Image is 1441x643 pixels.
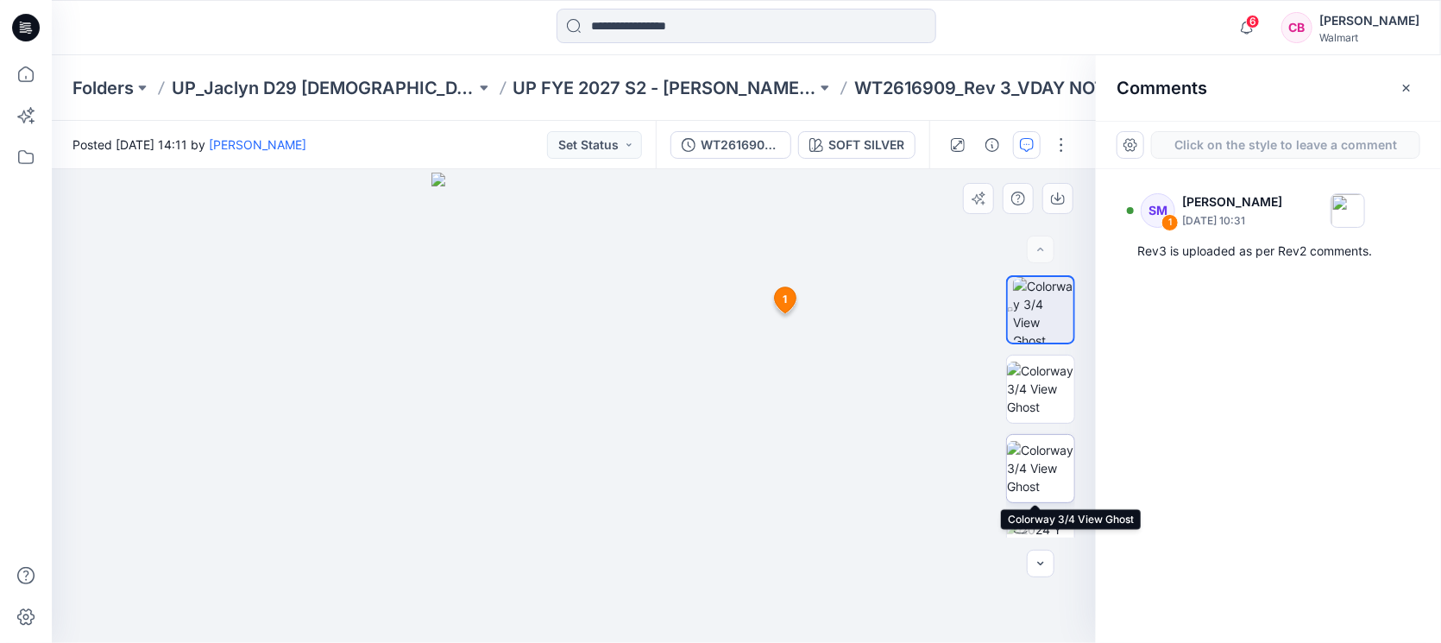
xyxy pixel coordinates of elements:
[1007,441,1074,495] img: Colorway 3/4 View Ghost
[513,76,817,100] a: UP FYE 2027 S2 - [PERSON_NAME] D29 [DEMOGRAPHIC_DATA] Sleepwear
[783,292,787,307] span: 1
[1319,31,1419,44] div: Walmart
[72,76,134,100] a: Folders
[1182,192,1282,212] p: [PERSON_NAME]
[72,136,306,154] span: Posted [DATE] 14:11 by
[828,136,904,154] div: SOFT SILVER
[1117,78,1207,98] h2: Comments
[701,136,780,154] div: WT2616909_Rev 3_VDAY NOTCH SET
[1182,212,1282,230] p: [DATE] 10:31
[854,76,1158,100] p: WT2616909_Rev 3_VDAY NOTCH SET
[1246,15,1260,28] span: 6
[1319,10,1419,31] div: [PERSON_NAME]
[670,131,791,159] button: WT2616909_Rev 3_VDAY NOTCH SET
[1151,131,1420,159] button: Click on the style to leave a comment
[209,137,306,152] a: [PERSON_NAME]
[1007,520,1074,575] img: 2024 Y 130 TT w Avatar
[1161,214,1179,231] div: 1
[1281,12,1312,43] div: CB
[172,76,475,100] a: UP_Jaclyn D29 [DEMOGRAPHIC_DATA] Sleep
[1141,193,1175,228] div: SM
[1007,362,1074,416] img: Colorway 3/4 View Ghost
[1013,277,1073,343] img: Colorway 3/4 View Ghost
[978,131,1006,159] button: Details
[1137,241,1400,262] div: Rev3 is uploaded as per Rev2 comments.
[798,131,916,159] button: SOFT SILVER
